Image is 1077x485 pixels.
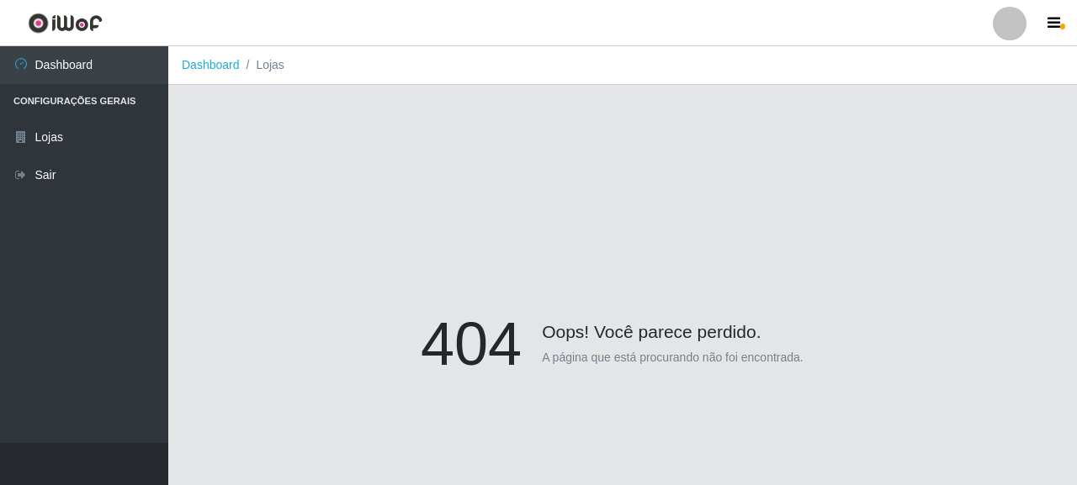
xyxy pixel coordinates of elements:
p: A página que está procurando não foi encontrada. [542,349,804,366]
h1: 404 [421,308,522,380]
nav: breadcrumb [168,46,1077,85]
img: CoreUI Logo [28,13,103,34]
h4: Oops! Você parece perdido. [421,308,825,342]
a: Dashboard [182,58,240,71]
li: Lojas [240,56,284,74]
